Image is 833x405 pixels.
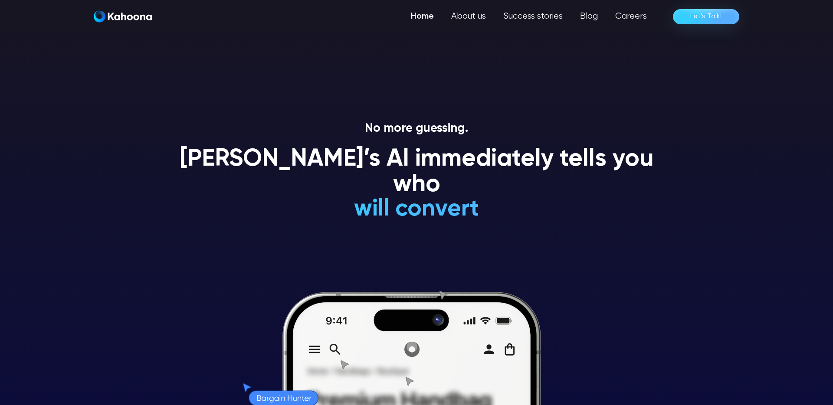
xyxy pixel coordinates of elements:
a: Careers [607,8,656,25]
h1: will convert [289,196,544,222]
div: Let’s Talk! [690,10,722,23]
p: No more guessing. [169,121,664,136]
a: Success stories [495,8,571,25]
a: Let’s Talk! [673,9,739,24]
a: home [94,10,152,23]
a: About us [443,8,495,25]
img: Kahoona logo white [94,10,152,23]
h1: [PERSON_NAME]’s AI immediately tells you who [169,147,664,198]
a: Home [402,8,443,25]
a: Blog [571,8,607,25]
